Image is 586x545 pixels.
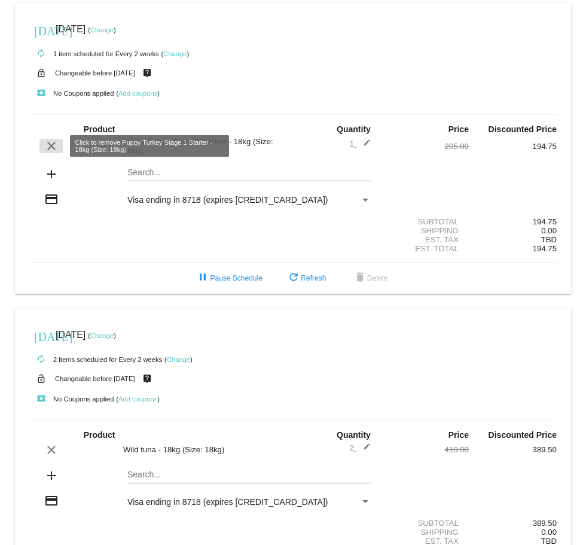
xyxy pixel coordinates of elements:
[541,226,557,235] span: 0.00
[34,23,48,37] mat-icon: [DATE]
[161,50,190,57] small: ( )
[381,142,469,151] div: 205.00
[381,528,469,537] div: Shipping
[196,271,210,285] mat-icon: pause
[353,271,367,285] mat-icon: delete
[350,443,371,452] span: 2
[286,274,326,282] span: Refresh
[469,142,557,151] div: 194.75
[44,443,59,457] mat-icon: clear
[55,69,135,77] small: Changeable before [DATE]
[381,519,469,528] div: Subtotal
[29,356,162,363] small: 2 items scheduled for Every 2 weeks
[533,244,557,253] span: 194.75
[381,226,469,235] div: Shipping
[489,430,557,440] strong: Discounted Price
[55,375,135,382] small: Changeable before [DATE]
[117,445,293,454] div: Wild tuna - 18kg (Size: 18kg)
[541,528,557,537] span: 0.00
[34,392,48,406] mat-icon: local_play
[34,371,48,386] mat-icon: lock_open
[90,26,114,34] a: Change
[127,195,328,205] span: Visa ending in 8718 (expires [CREDIT_CARD_DATA])
[127,497,371,507] mat-select: Payment Method
[44,468,59,483] mat-icon: add
[88,332,116,339] small: ( )
[84,430,115,440] strong: Product
[167,356,190,363] a: Change
[164,356,193,363] small: ( )
[127,195,371,205] mat-select: Payment Method
[34,47,48,61] mat-icon: autorenew
[448,430,469,440] strong: Price
[117,137,293,155] div: Puppy Turkey Stage 1 Starter - 18kg (Size: 18kg)
[140,371,154,386] mat-icon: live_help
[356,139,371,153] mat-icon: edit
[469,445,557,454] div: 389.50
[44,192,59,206] mat-icon: credit_card
[489,124,557,134] strong: Discounted Price
[448,124,469,134] strong: Price
[127,497,328,507] span: Visa ending in 8718 (expires [CREDIT_CARD_DATA])
[140,65,154,81] mat-icon: live_help
[34,65,48,81] mat-icon: lock_open
[337,124,371,134] strong: Quantity
[118,90,157,97] a: Add coupons
[381,445,469,454] div: 410.00
[127,168,371,178] input: Search...
[277,267,335,289] button: Refresh
[44,494,59,508] mat-icon: credit_card
[116,90,160,97] small: ( )
[381,217,469,226] div: Subtotal
[29,50,159,57] small: 1 item scheduled for Every 2 weeks
[34,328,48,343] mat-icon: [DATE]
[34,352,48,367] mat-icon: autorenew
[541,235,557,244] span: TBD
[116,395,160,403] small: ( )
[44,167,59,181] mat-icon: add
[186,267,271,289] button: Pause Schedule
[163,50,187,57] a: Change
[196,274,262,282] span: Pause Schedule
[44,139,59,153] mat-icon: clear
[88,26,116,34] small: ( )
[29,395,114,403] small: No Coupons applied
[90,332,114,339] a: Change
[127,470,371,480] input: Search...
[84,124,115,134] strong: Product
[356,443,371,457] mat-icon: edit
[286,271,301,285] mat-icon: refresh
[118,395,157,403] a: Add coupons
[29,90,114,97] small: No Coupons applied
[469,519,557,528] div: 389.50
[381,235,469,244] div: Est. Tax
[337,430,371,440] strong: Quantity
[353,274,388,282] span: Delete
[350,139,371,148] span: 1
[469,217,557,226] div: 194.75
[343,267,398,289] button: Delete
[34,86,48,101] mat-icon: local_play
[381,244,469,253] div: Est. Total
